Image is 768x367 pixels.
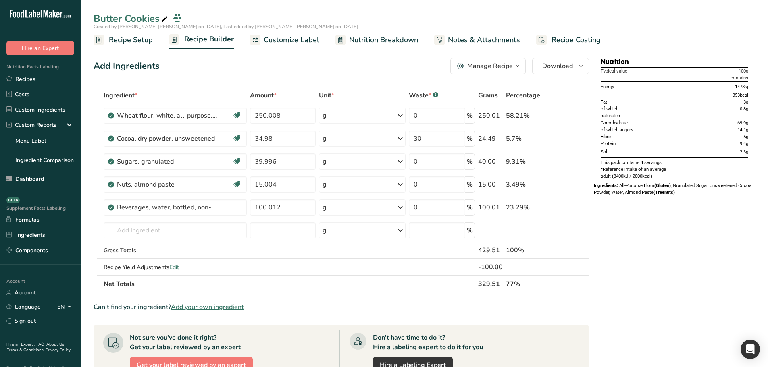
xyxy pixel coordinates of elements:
[506,180,551,189] div: 3.49%
[169,263,179,271] span: Edit
[57,302,74,312] div: EN
[601,133,639,140] td: Fibre
[601,106,639,119] td: of which saturates
[467,61,513,71] div: Manage Recipe
[601,159,748,166] p: This pack contains 4 servings
[117,111,218,120] div: Wheat flour, white, all-purpose, self-rising, enriched
[504,275,552,292] th: 77%
[743,134,748,139] span: 5g
[735,84,748,89] span: 1478kj
[323,134,327,143] div: g
[6,300,41,314] a: Language
[478,262,503,272] div: -100.00
[601,57,748,67] div: Nutrition
[6,342,35,347] a: Hire an Expert .
[601,166,666,179] span: *Reference intake of an average adult (8400kJ / 2000kcal)
[94,23,358,30] span: Created by [PERSON_NAME] [PERSON_NAME] on [DATE], Last edited by [PERSON_NAME] [PERSON_NAME] on [...
[117,134,218,143] div: Cocoa, dry powder, unsweetened
[601,140,639,147] td: Protein
[130,333,241,352] div: Not sure you've done it right? Get your label reviewed by an expert
[6,342,64,353] a: About Us .
[737,127,748,133] span: 14.1g
[542,61,573,71] span: Download
[323,226,327,235] div: g
[349,35,418,46] span: Nutrition Breakdown
[94,31,153,49] a: Recipe Setup
[478,180,503,189] div: 15.00
[184,34,234,45] span: Recipe Builder
[639,67,748,81] th: 100g contains
[733,92,748,98] span: 353kcal
[104,91,137,100] span: Ingredient
[104,263,247,272] div: Recipe Yield Adjustments
[46,347,71,353] a: Privacy Policy
[594,182,751,195] span: All-Purpose Flour , Granulated Sugar, Unsweetened Cocoa Powder, Water, Almond Paste
[102,275,477,292] th: Net Totals
[601,67,639,81] th: Typical value
[741,340,760,359] div: Open Intercom Messenger
[94,60,160,73] div: Add Ingredients
[478,157,503,166] div: 40.00
[250,31,319,49] a: Customize Label
[506,245,551,255] div: 100%
[117,180,218,189] div: Nuts, almond paste
[323,157,327,166] div: g
[323,203,327,212] div: g
[740,141,748,146] span: 9.4g
[506,91,540,100] span: Percentage
[37,342,46,347] a: FAQ .
[450,58,526,74] button: Manage Recipe
[506,203,551,212] div: 23.29%
[409,91,438,100] div: Waste
[737,120,748,126] span: 69.9g
[536,31,601,49] a: Recipe Costing
[6,41,74,55] button: Hire an Expert
[478,134,503,143] div: 24.49
[7,347,46,353] a: Terms & Conditions .
[319,91,334,100] span: Unit
[434,31,520,49] a: Notes & Attachments
[594,182,618,188] span: Ingredients:
[506,134,551,143] div: 5.7%
[506,111,551,120] div: 58.21%
[478,245,503,255] div: 429.51
[477,275,504,292] th: 329.51
[335,31,418,49] a: Nutrition Breakdown
[601,120,639,126] td: Carbohydrate
[654,189,675,195] b: (Treenuts)
[601,126,639,133] td: of which sugars
[104,246,247,255] div: Gross Totals
[109,35,153,46] span: Recipe Setup
[601,99,639,106] td: Fat
[117,157,218,166] div: Sugars, granulated
[117,203,218,212] div: Beverages, water, bottled, non-carbonated, CRYSTAL GEYSER
[478,203,503,212] div: 100.01
[6,197,20,203] div: BETA
[601,81,639,92] td: Energy
[373,333,483,352] div: Don't have time to do it? Hire a labeling expert to do it for you
[478,91,498,100] span: Grams
[171,302,244,312] span: Add your own ingredient
[743,99,748,105] span: 3g
[506,157,551,166] div: 9.31%
[104,222,247,238] input: Add Ingredient
[323,111,327,120] div: g
[169,30,234,50] a: Recipe Builder
[264,35,319,46] span: Customize Label
[94,302,589,312] div: Can't find your ingredient?
[552,35,601,46] span: Recipe Costing
[6,121,56,129] div: Custom Reports
[323,180,327,189] div: g
[94,11,169,26] div: Butter Cookies
[740,149,748,155] span: 2.3g
[250,91,277,100] span: Amount
[448,35,520,46] span: Notes & Attachments
[654,182,671,188] b: (Gluten)
[601,147,639,158] td: Salt
[740,106,748,112] span: 0.8g
[478,111,503,120] div: 250.01
[532,58,589,74] button: Download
